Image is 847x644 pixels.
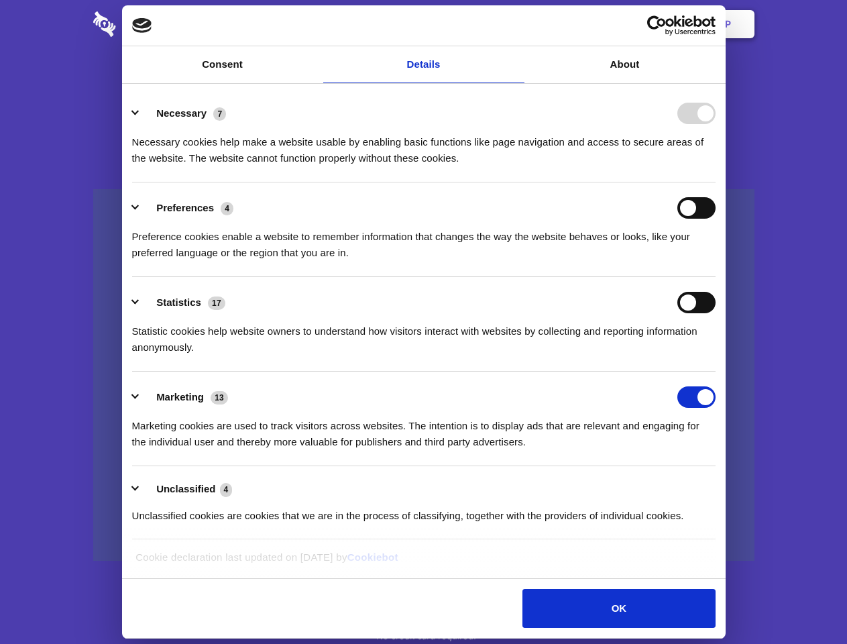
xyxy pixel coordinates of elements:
div: Statistic cookies help website owners to understand how visitors interact with websites by collec... [132,313,716,356]
span: 13 [211,391,228,405]
span: 4 [221,202,233,215]
a: Cookiebot [347,551,398,563]
button: Necessary (7) [132,103,235,124]
div: Cookie declaration last updated on [DATE] by [125,549,722,576]
h1: Eliminate Slack Data Loss. [93,60,754,109]
label: Necessary [156,107,207,119]
label: Preferences [156,202,214,213]
a: Consent [122,46,323,83]
label: Marketing [156,391,204,402]
div: Marketing cookies are used to track visitors across websites. The intention is to display ads tha... [132,408,716,450]
button: Marketing (13) [132,386,237,408]
a: Details [323,46,524,83]
button: Statistics (17) [132,292,234,313]
span: 17 [208,297,225,310]
a: Login [608,3,667,45]
a: Usercentrics Cookiebot - opens in a new window [598,15,716,36]
button: OK [522,589,715,628]
a: Contact [544,3,606,45]
label: Statistics [156,297,201,308]
div: Preference cookies enable a website to remember information that changes the way the website beha... [132,219,716,261]
span: 7 [213,107,226,121]
img: logo-wordmark-white-trans-d4663122ce5f474addd5e946df7df03e33cb6a1c49d2221995e7729f52c070b2.svg [93,11,208,37]
button: Unclassified (4) [132,481,241,498]
button: Preferences (4) [132,197,242,219]
div: Necessary cookies help make a website usable by enabling basic functions like page navigation and... [132,124,716,166]
span: 4 [220,483,233,496]
a: Pricing [394,3,452,45]
a: About [524,46,726,83]
img: logo [132,18,152,33]
div: Unclassified cookies are cookies that we are in the process of classifying, together with the pro... [132,498,716,524]
a: Wistia video thumbnail [93,189,754,561]
h4: Auto-redaction of sensitive data, encrypted data sharing and self-destructing private chats. Shar... [93,122,754,166]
